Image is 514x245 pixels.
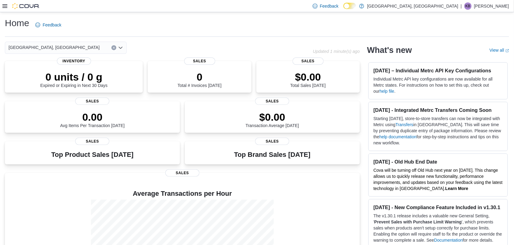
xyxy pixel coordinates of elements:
[343,3,356,9] input: Dark Mode
[374,219,462,224] strong: Prevent Sales with Purchase Limit Warning
[374,76,503,94] p: Individual Metrc API key configurations are now available for all Metrc states. For instructions ...
[313,49,360,54] p: Updated 1 minute(s) ago
[293,57,324,65] span: Sales
[60,111,125,123] p: 0.00
[290,71,326,83] p: $0.00
[464,2,472,10] div: Kiara Broodie
[33,19,64,31] a: Feedback
[255,98,289,105] span: Sales
[367,2,458,10] p: [GEOGRAPHIC_DATA], [GEOGRAPHIC_DATA]
[379,134,417,139] a: help documentation
[255,138,289,145] span: Sales
[445,186,468,191] a: Learn More
[12,3,40,9] img: Cova
[9,44,100,51] span: [GEOGRAPHIC_DATA], [GEOGRAPHIC_DATA]
[374,107,503,113] h3: [DATE] - Integrated Metrc Transfers Coming Soon
[374,116,503,146] p: Starting [DATE], store-to-store transfers can now be integrated with Metrc using in [GEOGRAPHIC_D...
[374,168,503,191] span: Cova will be turning off Old Hub next year on [DATE]. This change allows us to quickly release ne...
[60,111,125,128] div: Avg Items Per Transaction [DATE]
[111,45,116,50] button: Clear input
[505,49,509,53] svg: External link
[75,98,109,105] span: Sales
[5,17,29,29] h1: Home
[43,22,61,28] span: Feedback
[374,204,503,210] h3: [DATE] - New Compliance Feature Included in v1.30.1
[165,169,199,177] span: Sales
[461,2,462,10] p: |
[290,71,326,88] div: Total Sales [DATE]
[374,67,503,74] h3: [DATE] – Individual Metrc API Key Configurations
[184,57,215,65] span: Sales
[396,122,414,127] a: Transfers
[51,151,133,158] h3: Top Product Sales [DATE]
[380,89,394,94] a: help file
[474,2,509,10] p: [PERSON_NAME]
[466,2,470,10] span: KB
[234,151,311,158] h3: Top Brand Sales [DATE]
[10,190,355,197] h4: Average Transactions per Hour
[490,48,509,53] a: View allExternal link
[40,71,107,83] p: 0 units / 0 g
[57,57,91,65] span: Inventory
[178,71,221,88] div: Total # Invoices [DATE]
[118,45,123,50] button: Open list of options
[178,71,221,83] p: 0
[75,138,109,145] span: Sales
[320,3,339,9] span: Feedback
[374,213,503,243] p: The v1.30.1 release includes a valuable new General Setting, ' ', which prevents sales when produ...
[40,71,107,88] div: Expired or Expiring in Next 30 Days
[245,111,299,123] p: $0.00
[434,238,463,243] a: Documentation
[374,159,503,165] h3: [DATE] - Old Hub End Date
[245,111,299,128] div: Transaction Average [DATE]
[367,45,412,55] h2: What's new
